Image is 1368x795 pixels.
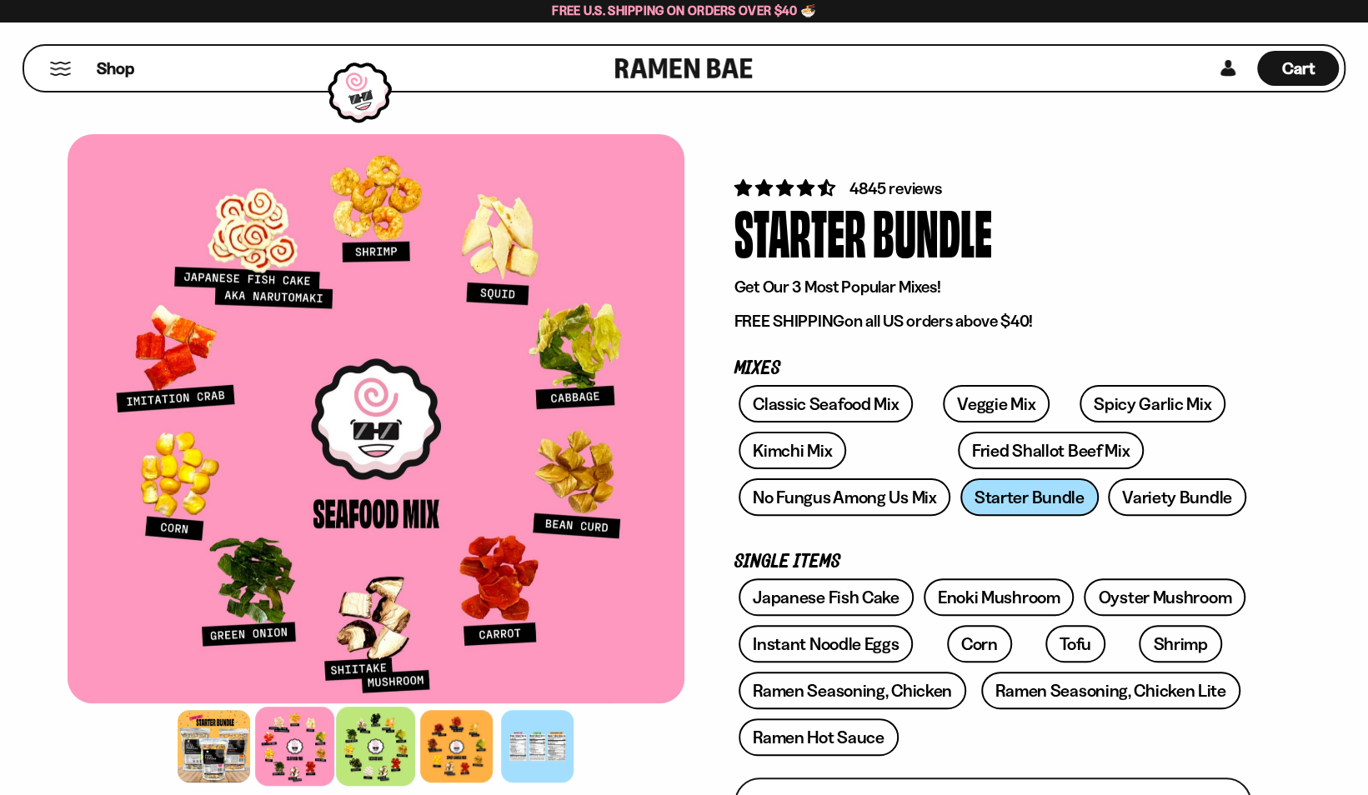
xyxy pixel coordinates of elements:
[1045,625,1105,662] a: Tofu
[739,672,966,709] a: Ramen Seasoning, Chicken
[1257,46,1339,91] div: Cart
[1080,385,1225,422] a: Spicy Garlic Mix
[873,200,992,262] div: Bundle
[1282,58,1315,78] span: Cart
[849,178,942,198] span: 4845 reviews
[943,385,1050,422] a: Veggie Mix
[981,672,1240,709] a: Ramen Seasoning, Chicken Lite
[734,311,1251,332] p: on all US orders above $40!
[1139,625,1221,662] a: Shrimp
[1108,478,1246,516] a: Variety Bundle
[734,554,1251,570] p: Single Items
[734,277,1251,297] p: Get Our 3 Most Popular Mixes!
[734,177,839,198] span: 4.71 stars
[924,578,1075,616] a: Enoki Mushroom
[1084,578,1245,616] a: Oyster Mushroom
[97,57,134,80] span: Shop
[739,578,914,616] a: Japanese Fish Cake
[739,385,913,422] a: Classic Seafood Mix
[97,51,134,86] a: Shop
[734,311,844,331] strong: FREE SHIPPING
[739,625,913,662] a: Instant Noodle Eggs
[734,361,1251,377] p: Mixes
[739,718,899,756] a: Ramen Hot Sauce
[958,432,1144,469] a: Fried Shallot Beef Mix
[739,432,846,469] a: Kimchi Mix
[552,2,816,18] span: Free U.S. Shipping on Orders over $40 🍜
[947,625,1012,662] a: Corn
[734,200,866,262] div: Starter
[739,478,950,516] a: No Fungus Among Us Mix
[49,62,72,76] button: Mobile Menu Trigger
